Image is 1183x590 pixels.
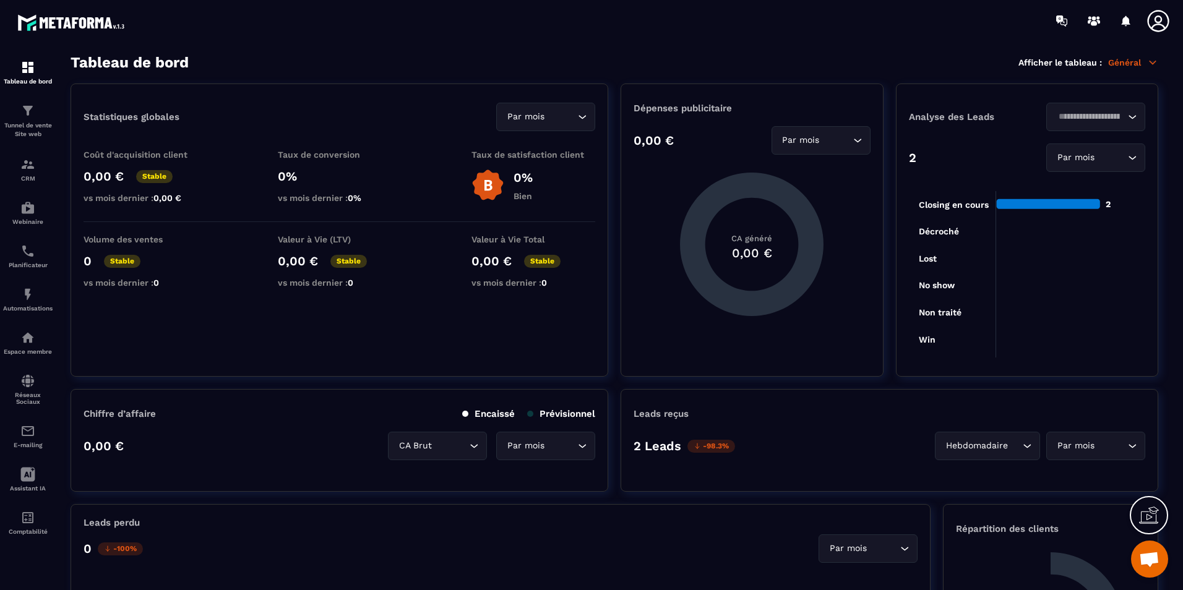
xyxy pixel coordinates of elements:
[514,170,533,185] p: 0%
[1046,432,1145,460] div: Search for option
[462,408,515,419] p: Encaissé
[919,226,959,236] tspan: Décroché
[514,191,533,201] p: Bien
[919,335,936,344] tspan: Win
[84,278,207,288] p: vs mois dernier :
[153,278,159,288] span: 0
[527,408,595,419] p: Prévisionnel
[3,148,53,191] a: formationformationCRM
[98,542,143,555] p: -100%
[956,523,1145,534] p: Répartition des clients
[84,438,124,453] p: 0,00 €
[71,54,189,71] h3: Tableau de bord
[1097,439,1125,453] input: Search for option
[634,408,689,419] p: Leads reçus
[504,439,547,453] span: Par mois
[84,169,124,184] p: 0,00 €
[84,541,92,556] p: 0
[822,134,850,147] input: Search for option
[935,432,1040,460] div: Search for option
[20,157,35,172] img: formation
[278,193,402,203] p: vs mois dernier :
[3,175,53,182] p: CRM
[1046,143,1145,172] div: Search for option
[1054,439,1097,453] span: Par mois
[3,305,53,312] p: Automatisations
[471,254,512,268] p: 0,00 €
[3,51,53,94] a: formationformationTableau de bord
[3,442,53,448] p: E-mailing
[634,133,674,148] p: 0,00 €
[496,103,595,131] div: Search for option
[20,424,35,438] img: email
[278,234,402,244] p: Valeur à Vie (LTV)
[20,374,35,388] img: social-network
[104,255,140,268] p: Stable
[634,438,681,453] p: 2 Leads
[909,150,916,165] p: 2
[3,321,53,364] a: automationsautomationsEspace membre
[919,200,989,210] tspan: Closing en cours
[3,391,53,405] p: Réseaux Sociaux
[634,103,870,114] p: Dépenses publicitaire
[330,255,367,268] p: Stable
[84,150,207,160] p: Coût d'acquisition client
[3,414,53,458] a: emailemailE-mailing
[524,255,561,268] p: Stable
[388,432,487,460] div: Search for option
[496,432,595,460] div: Search for option
[396,439,434,453] span: CA Brut
[1131,541,1168,578] div: Ouvrir le chat
[20,244,35,259] img: scheduler
[20,287,35,302] img: automations
[3,278,53,321] a: automationsautomationsAutomatisations
[20,103,35,118] img: formation
[909,111,1027,122] p: Analyse des Leads
[20,200,35,215] img: automations
[541,278,547,288] span: 0
[1108,57,1158,68] p: Général
[84,111,179,122] p: Statistiques globales
[278,150,402,160] p: Taux de conversion
[547,110,575,124] input: Search for option
[471,150,595,160] p: Taux de satisfaction client
[17,11,129,34] img: logo
[504,110,547,124] span: Par mois
[1054,151,1097,165] span: Par mois
[819,534,918,563] div: Search for option
[84,234,207,244] p: Volume des ventes
[20,330,35,345] img: automations
[1097,151,1125,165] input: Search for option
[3,501,53,544] a: accountantaccountantComptabilité
[827,542,869,555] span: Par mois
[84,517,140,528] p: Leads perdu
[471,234,595,244] p: Valeur à Vie Total
[20,60,35,75] img: formation
[772,126,871,155] div: Search for option
[943,439,1010,453] span: Hebdomadaire
[136,170,173,183] p: Stable
[687,440,735,453] p: -98.3%
[919,307,961,317] tspan: Non traité
[3,364,53,414] a: social-networksocial-networkRéseaux Sociaux
[84,193,207,203] p: vs mois dernier :
[84,254,92,268] p: 0
[1054,110,1125,124] input: Search for option
[471,169,504,202] img: b-badge-o.b3b20ee6.svg
[1010,439,1020,453] input: Search for option
[3,262,53,268] p: Planificateur
[20,510,35,525] img: accountant
[434,439,467,453] input: Search for option
[84,408,156,419] p: Chiffre d’affaire
[348,193,361,203] span: 0%
[1046,103,1145,131] div: Search for option
[153,193,181,203] span: 0,00 €
[348,278,353,288] span: 0
[278,278,402,288] p: vs mois dernier :
[780,134,822,147] span: Par mois
[3,218,53,225] p: Webinaire
[3,121,53,139] p: Tunnel de vente Site web
[1018,58,1102,67] p: Afficher le tableau :
[3,485,53,492] p: Assistant IA
[3,528,53,535] p: Comptabilité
